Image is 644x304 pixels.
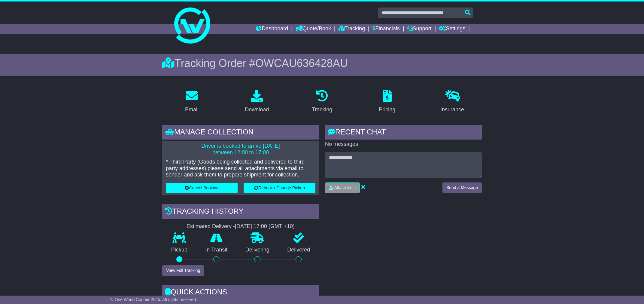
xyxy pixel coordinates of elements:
button: View Full Tracking [162,265,204,276]
a: Download [241,88,273,116]
a: Financials [372,24,400,34]
a: Settings [439,24,465,34]
div: Tracking Order # [162,57,482,70]
a: Tracking [339,24,365,34]
div: Tracking [312,106,332,114]
div: Email [185,106,199,114]
span: © One World Courier 2025. All rights reserved. [110,297,197,302]
p: * Third Party (Goods being collected and delivered to third party addresses) please send all atta... [166,159,315,178]
a: Dashboard [256,24,288,34]
div: RECENT CHAT [325,125,482,141]
div: Download [245,106,269,114]
div: [DATE] 17:00 (GMT +10) [235,223,295,230]
button: Send a Message [442,182,482,193]
p: Pickup [162,247,196,253]
button: Rebook / Change Pickup [244,183,315,193]
div: Estimated Delivery - [162,223,319,230]
p: Driver is booked to arrive [DATE] between 12:00 to 17:00 [166,143,315,156]
button: Cancel Booking [166,183,238,193]
a: Pricing [375,88,399,116]
p: No messages [325,141,482,148]
p: Delivering [236,247,278,253]
div: Pricing [379,106,395,114]
p: In Transit [196,247,237,253]
a: Quote/Book [296,24,331,34]
div: Tracking history [162,204,319,220]
a: Email [181,88,202,116]
span: OWCAU636428AU [255,57,348,69]
a: Support [407,24,432,34]
p: Delivered [278,247,319,253]
a: Insurance [436,88,468,116]
div: Quick Actions [162,285,319,301]
a: Tracking [308,88,336,116]
div: Insurance [440,106,464,114]
div: Manage collection [162,125,319,141]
